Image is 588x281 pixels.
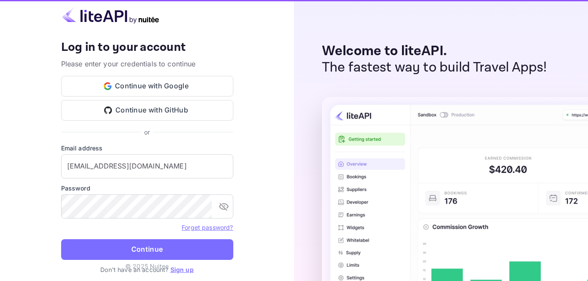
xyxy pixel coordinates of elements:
button: Continue [61,239,233,260]
a: Sign up [170,266,194,273]
p: © 2025 Nuitee [125,262,169,271]
a: Forget password? [182,224,233,231]
label: Email address [61,144,233,153]
p: or [144,128,150,137]
h4: Log in to your account [61,40,233,55]
button: Continue with GitHub [61,100,233,121]
p: Please enter your credentials to continue [61,59,233,69]
img: liteapi [61,7,160,24]
p: Welcome to liteAPI. [322,43,547,59]
p: The fastest way to build Travel Apps! [322,59,547,76]
a: Forget password? [182,223,233,231]
label: Password [61,184,233,193]
p: Don't have an account? [61,265,233,274]
button: Continue with Google [61,76,233,97]
input: Enter your email address [61,154,233,178]
button: toggle password visibility [215,198,232,215]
